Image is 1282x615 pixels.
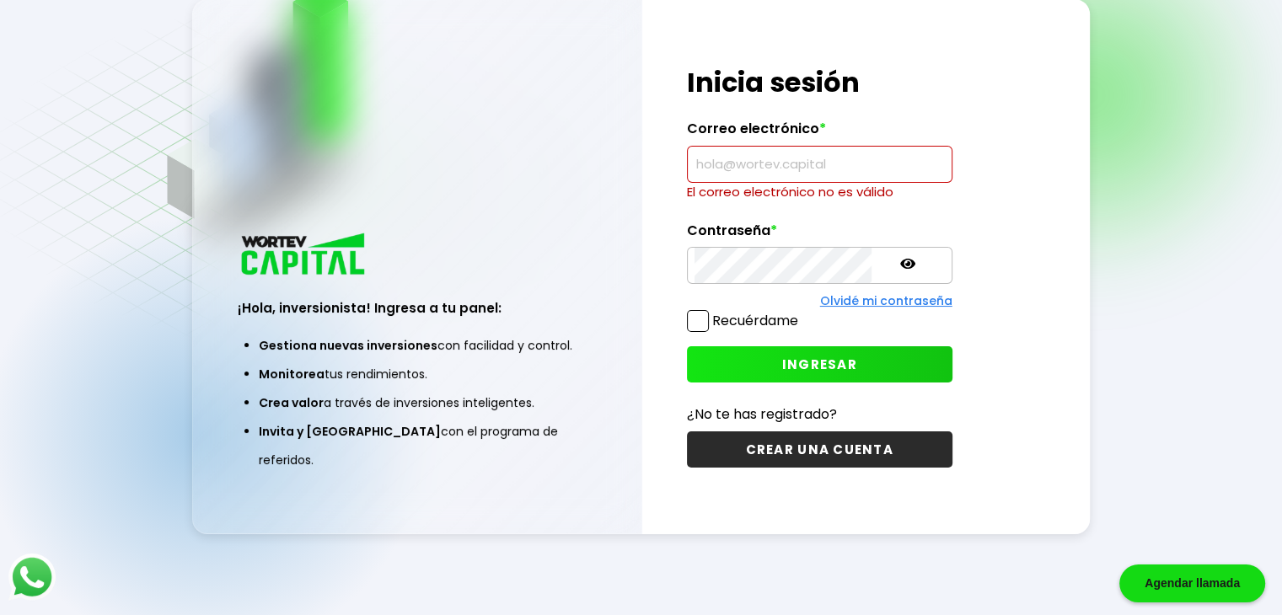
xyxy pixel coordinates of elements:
[687,120,952,146] label: Correo electrónico
[687,404,952,425] p: ¿No te has registrado?
[259,366,325,382] span: Monitorea
[687,183,952,201] p: El correo electrónico no es válido
[687,346,952,382] button: INGRESAR
[687,404,952,468] a: ¿No te has registrado?CREAR UNA CUENTA
[259,337,437,354] span: Gestiona nuevas inversiones
[820,292,952,309] a: Olvidé mi contraseña
[782,356,857,373] span: INGRESAR
[238,298,596,318] h3: ¡Hola, inversionista! Ingresa a tu panel:
[687,431,952,468] button: CREAR UNA CUENTA
[259,423,441,440] span: Invita y [GEOGRAPHIC_DATA]
[712,311,798,330] label: Recuérdame
[8,553,56,601] img: logos_whatsapp-icon.242b2217.svg
[259,417,575,474] li: con el programa de referidos.
[259,388,575,417] li: a través de inversiones inteligentes.
[1119,564,1265,602] div: Agendar llamada
[687,222,952,248] label: Contraseña
[695,147,945,182] input: hola@wortev.capital
[259,331,575,360] li: con facilidad y control.
[259,394,324,411] span: Crea valor
[238,231,371,281] img: logo_wortev_capital
[687,62,952,103] h1: Inicia sesión
[259,360,575,388] li: tus rendimientos.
